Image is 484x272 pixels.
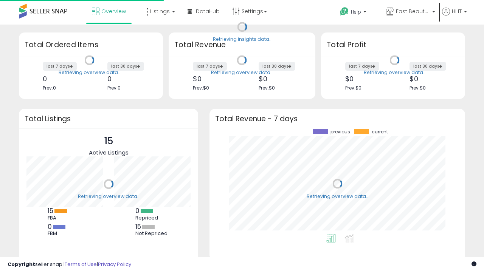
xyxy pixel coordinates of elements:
a: Help [334,1,379,25]
div: Retrieving overview data.. [211,70,273,76]
div: Retrieving overview data.. [78,193,140,200]
div: Retrieving overview data.. [307,193,368,200]
span: Listings [150,8,170,15]
span: DataHub [196,8,220,15]
span: Fast Beauty ([GEOGRAPHIC_DATA]) [396,8,430,15]
a: Hi IT [442,8,467,25]
div: Retrieving overview data.. [59,70,120,76]
div: Retrieving overview data.. [364,70,425,76]
strong: Copyright [8,261,35,268]
span: Help [351,9,361,15]
div: seller snap | | [8,261,131,268]
span: Overview [101,8,126,15]
span: Hi IT [452,8,462,15]
i: Get Help [340,7,349,16]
